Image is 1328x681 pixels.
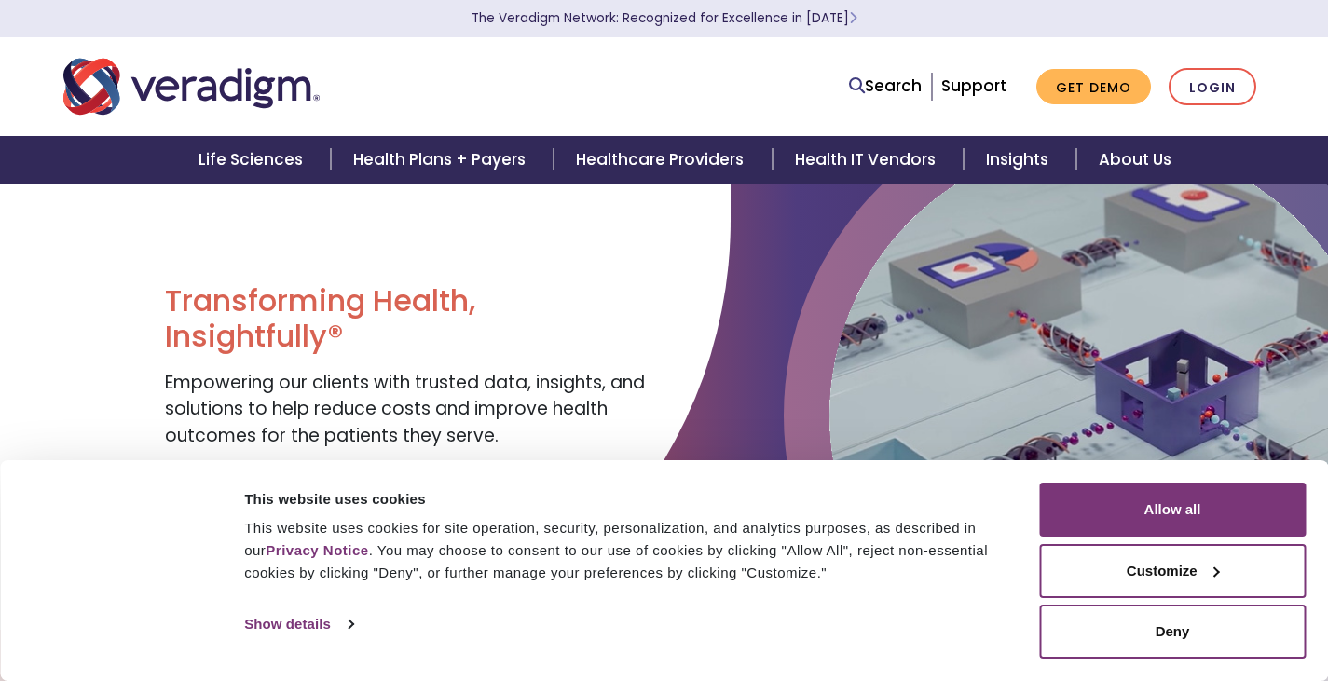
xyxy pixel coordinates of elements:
[176,136,331,184] a: Life Sciences
[1039,605,1306,659] button: Deny
[63,56,320,117] img: Veradigm logo
[244,488,1018,511] div: This website uses cookies
[964,136,1076,184] a: Insights
[165,283,650,355] h1: Transforming Health, Insightfully®
[1039,483,1306,537] button: Allow all
[1169,68,1256,106] a: Login
[331,136,554,184] a: Health Plans + Payers
[849,74,922,99] a: Search
[941,75,1006,97] a: Support
[554,136,772,184] a: Healthcare Providers
[244,517,1018,584] div: This website uses cookies for site operation, security, personalization, and analytics purposes, ...
[1076,136,1194,184] a: About Us
[1036,69,1151,105] a: Get Demo
[1039,544,1306,598] button: Customize
[472,9,857,27] a: The Veradigm Network: Recognized for Excellence in [DATE]Learn More
[773,136,964,184] a: Health IT Vendors
[849,9,857,27] span: Learn More
[244,610,352,638] a: Show details
[266,542,368,558] a: Privacy Notice
[165,370,645,448] span: Empowering our clients with trusted data, insights, and solutions to help reduce costs and improv...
